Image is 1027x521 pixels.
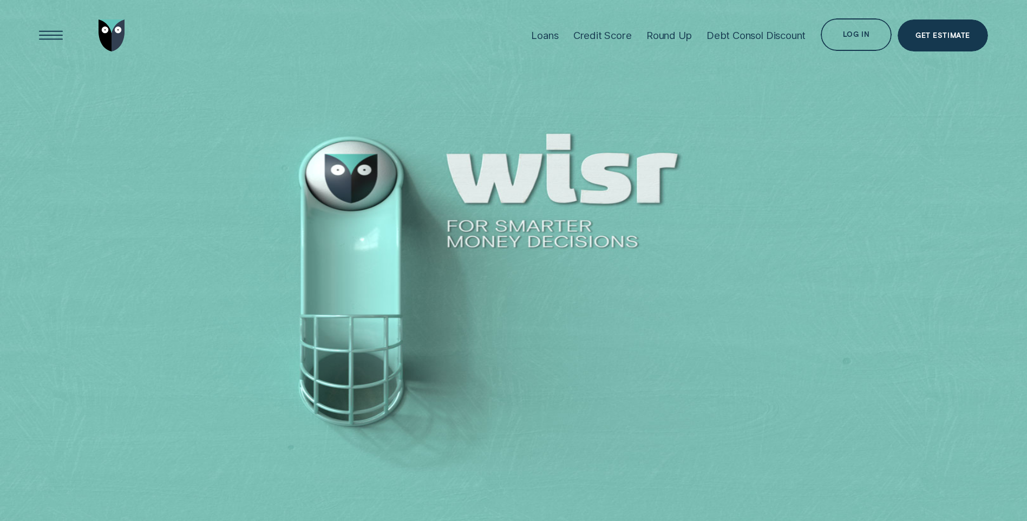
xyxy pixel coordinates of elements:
[99,19,125,51] img: Wisr
[35,19,67,51] button: Open Menu
[646,29,692,42] div: Round Up
[898,19,987,51] a: Get Estimate
[573,29,632,42] div: Credit Score
[707,29,806,42] div: Debt Consol Discount
[821,18,892,50] button: Log in
[531,29,558,42] div: Loans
